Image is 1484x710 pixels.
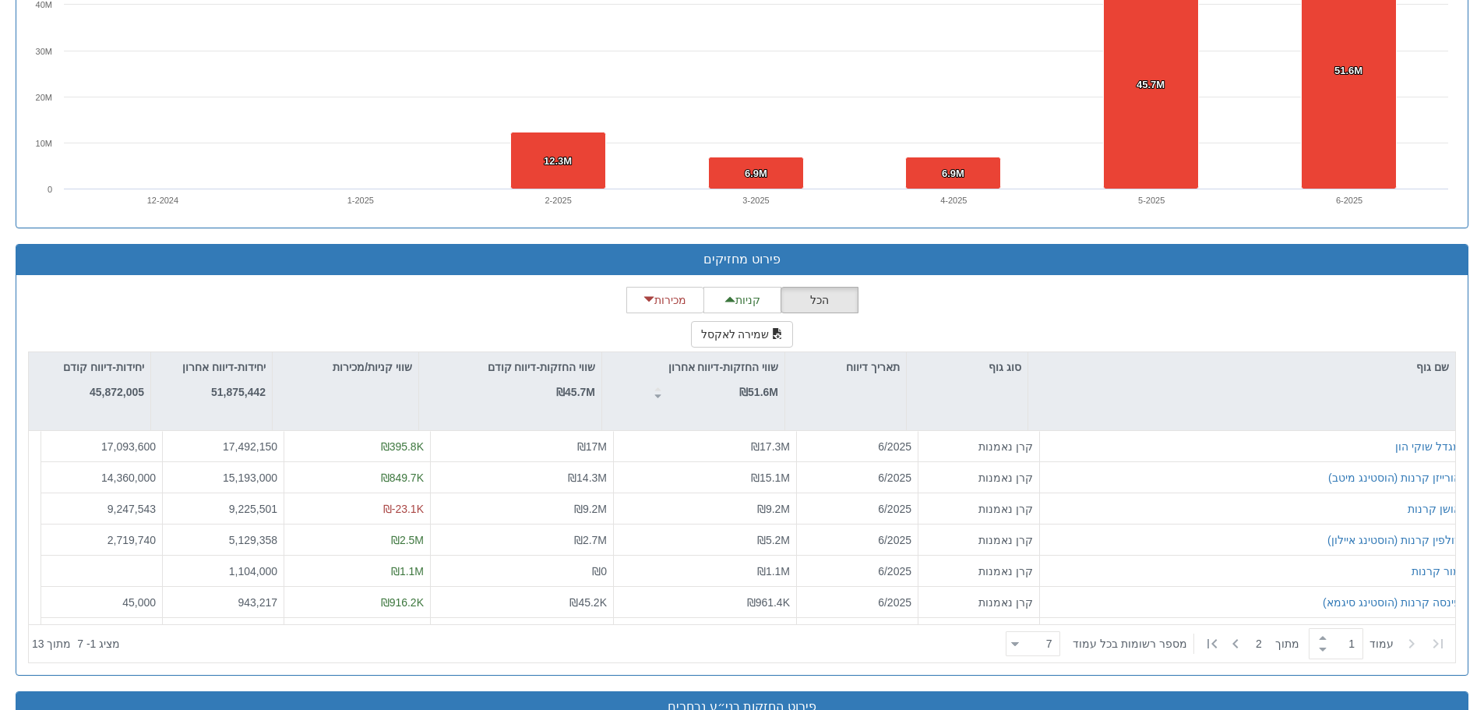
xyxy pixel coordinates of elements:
[273,352,418,382] div: שווי קניות/מכירות
[545,196,572,205] text: 2-2025
[925,469,1033,485] div: קרן נאמנות
[381,440,424,453] span: ₪395.8K
[1369,636,1394,652] span: ‏עמוד
[745,168,767,179] tspan: 6.9M
[147,196,178,205] text: 12-2024
[1412,563,1461,578] button: מור קרנות
[90,386,144,398] strong: 45,872,005
[742,196,769,205] text: 3-2025
[757,502,790,514] span: ₪9.2M
[1336,196,1362,205] text: 6-2025
[1328,469,1461,485] button: הורייזן קרנות (הוסטינג מיטב)
[757,533,790,546] span: ₪5.2M
[803,500,911,516] div: 6/2025
[347,196,374,205] text: 1-2025
[48,532,156,547] div: 2,719,740
[757,564,790,577] span: ₪1.1M
[1395,439,1461,454] button: מגדל שוקי הון
[182,359,266,376] p: יחידות-דיווח אחרון
[592,564,607,577] span: ₪0
[391,564,424,577] span: ₪1.1M
[48,469,156,485] div: 14,360,000
[211,386,266,398] strong: 51,875,442
[940,196,967,205] text: 4-2025
[1256,636,1275,652] span: 2
[169,500,277,516] div: 9,225,501
[1028,352,1455,382] div: שם גוף
[1137,79,1165,90] tspan: 45.7M
[751,440,790,453] span: ₪17.3M
[32,627,120,661] div: ‏מציג 1 - 7 ‏ מתוך 13
[803,439,911,454] div: 6/2025
[785,352,906,382] div: תאריך דיווח
[569,595,607,608] span: ₪45.2K
[574,533,607,546] span: ₪2.7M
[383,502,424,514] span: ₪-23.1K
[925,500,1033,516] div: קרן נאמנות
[63,359,144,376] p: יחידות-דיווח קודם
[574,502,607,514] span: ₪9.2M
[803,594,911,609] div: 6/2025
[739,386,778,398] strong: ₪51.6M
[781,287,858,313] button: הכל
[381,595,424,608] span: ₪916.2K
[48,185,52,194] text: 0
[568,471,607,483] span: ₪14.3M
[169,594,277,609] div: 943,217
[925,594,1033,609] div: קרן נאמנות
[169,439,277,454] div: 17,492,150
[36,139,52,148] text: 10M
[803,532,911,547] div: 6/2025
[169,469,277,485] div: 15,193,000
[803,563,911,578] div: 6/2025
[925,563,1033,578] div: קרן נאמנות
[36,47,52,56] text: 30M
[1323,594,1461,609] button: פינסה קרנות (הוסטינג סיגמא)
[577,440,607,453] span: ₪17M
[48,594,156,609] div: 45,000
[488,359,595,376] p: שווי החזקות-דיווח קודם
[1327,532,1461,547] button: דולפין קרנות (הוסטינג איילון)
[28,253,1456,267] h3: פירוט מחזיקים
[544,155,572,167] tspan: 12.3M
[747,595,790,608] span: ₪961.4K
[169,532,277,547] div: 5,129,358
[691,321,794,348] button: שמירה לאקסל
[391,533,424,546] span: ₪2.5M
[925,532,1033,547] div: קרן נאמנות
[1073,636,1187,652] span: ‏מספר רשומות בכל עמוד
[381,471,424,483] span: ₪849.7K
[751,471,790,483] span: ₪15.1M
[668,359,778,376] p: שווי החזקות-דיווח אחרון
[626,287,704,313] button: מכירות
[999,627,1452,661] div: ‏ מתוך
[942,168,964,179] tspan: 6.9M
[925,439,1033,454] div: קרן נאמנות
[703,287,781,313] button: קניות
[1138,196,1165,205] text: 5-2025
[1408,500,1461,516] button: אושן קרנות
[556,386,595,398] strong: ₪45.7M
[36,93,52,102] text: 20M
[1334,65,1362,76] tspan: 51.6M
[48,439,156,454] div: 17,093,600
[907,352,1028,382] div: סוג גוף
[803,469,911,485] div: 6/2025
[169,563,277,578] div: 1,104,000
[48,500,156,516] div: 9,247,543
